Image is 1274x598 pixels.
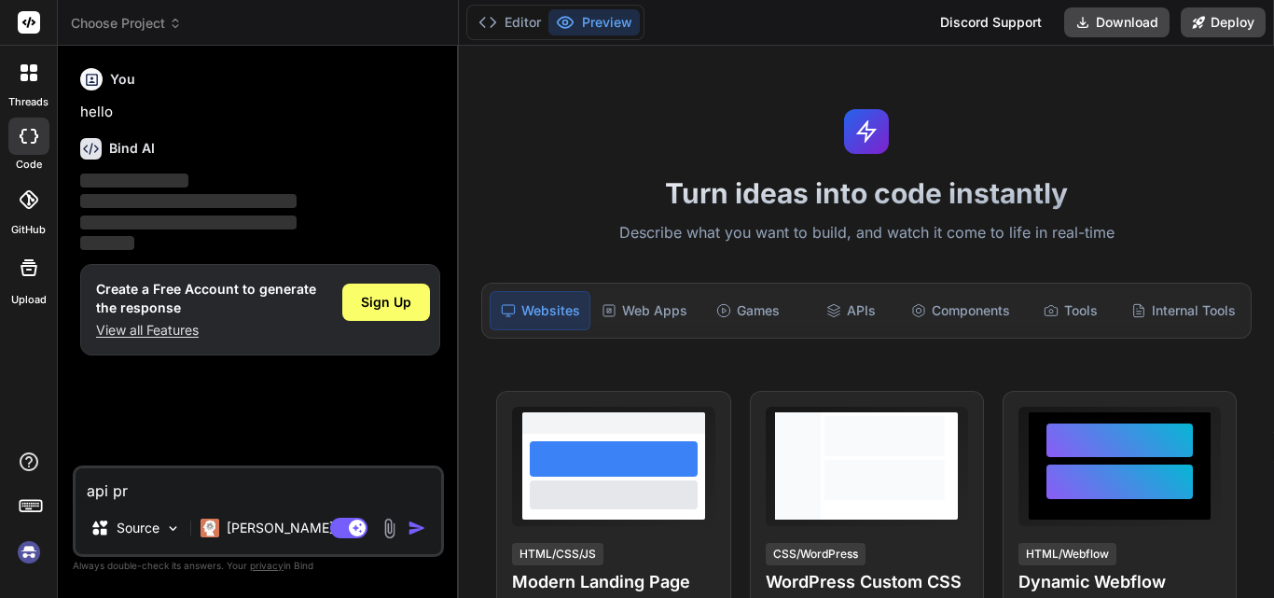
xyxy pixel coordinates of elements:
[76,468,441,502] textarea: api pr
[929,7,1053,37] div: Discord Support
[471,9,548,35] button: Editor
[227,519,366,537] p: [PERSON_NAME] 4 S..
[904,291,1018,330] div: Components
[1064,7,1170,37] button: Download
[512,569,714,595] h4: Modern Landing Page
[490,291,590,330] div: Websites
[11,292,47,308] label: Upload
[80,174,188,188] span: ‌
[117,519,159,537] p: Source
[512,543,603,565] div: HTML/CSS/JS
[80,194,297,208] span: ‌
[8,94,48,110] label: threads
[548,9,640,35] button: Preview
[73,557,444,575] p: Always double-check its answers. Your in Bind
[16,157,42,173] label: code
[766,543,865,565] div: CSS/WordPress
[250,560,284,571] span: privacy
[1124,291,1243,330] div: Internal Tools
[96,321,316,340] p: View all Features
[80,236,134,250] span: ‌
[165,521,181,536] img: Pick Models
[1021,291,1120,330] div: Tools
[1018,543,1116,565] div: HTML/Webflow
[1181,7,1266,37] button: Deploy
[110,70,135,89] h6: You
[201,519,219,537] img: Claude 4 Sonnet
[699,291,797,330] div: Games
[408,519,426,537] img: icon
[470,176,1263,210] h1: Turn ideas into code instantly
[80,216,297,229] span: ‌
[71,14,182,33] span: Choose Project
[109,139,155,158] h6: Bind AI
[801,291,900,330] div: APIs
[470,221,1263,245] p: Describe what you want to build, and watch it come to life in real-time
[361,293,411,312] span: Sign Up
[594,291,695,330] div: Web Apps
[13,536,45,568] img: signin
[80,102,440,123] p: hello
[96,280,316,317] h1: Create a Free Account to generate the response
[11,222,46,238] label: GitHub
[766,569,968,595] h4: WordPress Custom CSS
[379,518,400,539] img: attachment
